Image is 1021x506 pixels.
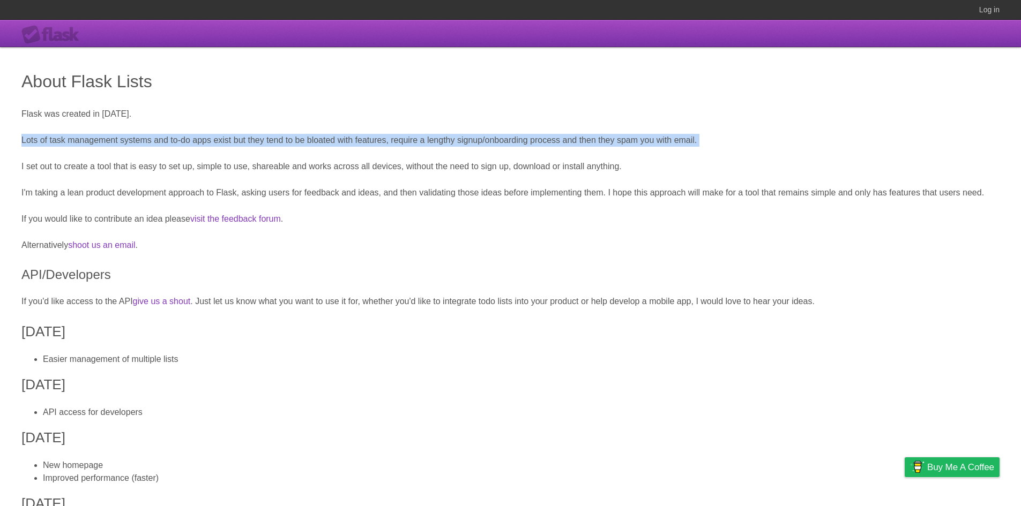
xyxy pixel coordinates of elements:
[21,69,1000,94] h1: About Flask Lists
[133,297,191,306] a: give us a shout
[21,295,1000,308] p: If you'd like access to the API . Just let us know what you want to use it for, whether you'd lik...
[68,240,135,250] a: shoot us an email
[190,214,281,223] a: visit the feedback forum
[21,265,1000,284] h2: API/Developers
[21,186,1000,199] p: I'm taking a lean product development approach to Flask, asking users for feedback and ideas, and...
[43,472,1000,485] li: Improved performance (faster)
[43,406,1000,419] li: API access for developers
[910,458,925,476] img: Buy me a coffee
[21,25,86,44] div: Flask
[21,160,1000,173] p: I set out to create a tool that is easy to set up, simple to use, shareable and works across all ...
[43,459,1000,472] li: New homepage
[21,374,1000,395] h3: [DATE]
[43,353,1000,366] li: Easier management of multiple lists
[21,213,1000,225] p: If you would like to contribute an idea please .
[905,457,1000,477] a: Buy me a coffee
[21,108,1000,120] p: Flask was created in [DATE].
[21,427,1000,448] h3: [DATE]
[21,321,1000,342] h3: [DATE]
[21,239,1000,252] p: Alternatively .
[21,134,1000,147] p: Lots of task management systems and to-do apps exist but they tend to be bloated with features, r...
[927,458,994,477] span: Buy me a coffee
